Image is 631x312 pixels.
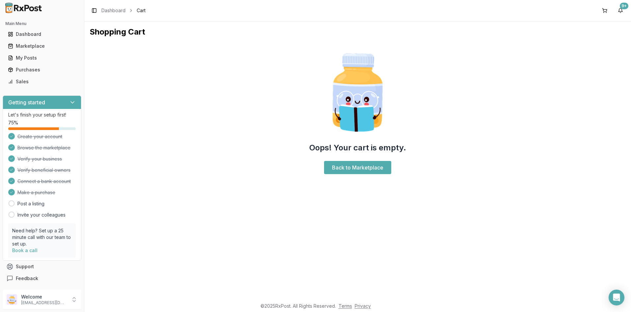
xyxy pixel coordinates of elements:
[16,275,38,282] span: Feedback
[8,78,76,85] div: Sales
[8,66,76,73] div: Purchases
[21,294,67,300] p: Welcome
[609,290,624,305] div: Open Intercom Messenger
[12,227,72,247] p: Need help? Set up a 25 minute call with our team to set up.
[324,161,391,174] a: Back to Marketplace
[12,247,38,253] a: Book a call
[620,3,628,9] div: 9+
[3,3,45,13] img: RxPost Logo
[17,212,66,218] a: Invite your colleagues
[339,303,352,309] a: Terms
[8,43,76,49] div: Marketplace
[5,40,79,52] a: Marketplace
[17,156,62,162] span: Verify your business
[17,144,70,151] span: Browse the marketplace
[101,7,125,14] a: Dashboard
[5,76,79,88] a: Sales
[315,50,400,135] img: Smart Pill Bottle
[17,167,70,173] span: Verify beneficial owners
[5,28,79,40] a: Dashboard
[3,65,81,75] button: Purchases
[5,21,79,26] h2: Main Menu
[5,52,79,64] a: My Posts
[137,7,146,14] span: Cart
[5,64,79,76] a: Purchases
[8,112,76,118] p: Let's finish your setup first!
[7,294,17,305] img: User avatar
[3,53,81,63] button: My Posts
[8,98,45,106] h3: Getting started
[3,29,81,39] button: Dashboard
[3,261,81,273] button: Support
[309,143,406,153] h2: Oops! Your cart is empty.
[355,303,371,309] a: Privacy
[3,41,81,51] button: Marketplace
[90,27,626,37] h1: Shopping Cart
[101,7,146,14] nav: breadcrumb
[17,189,55,196] span: Make a purchase
[3,273,81,284] button: Feedback
[17,133,62,140] span: Create your account
[21,300,67,305] p: [EMAIL_ADDRESS][DOMAIN_NAME]
[8,55,76,61] div: My Posts
[3,76,81,87] button: Sales
[8,119,18,126] span: 75 %
[17,178,71,185] span: Connect a bank account
[17,200,44,207] a: Post a listing
[8,31,76,38] div: Dashboard
[615,5,626,16] button: 9+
